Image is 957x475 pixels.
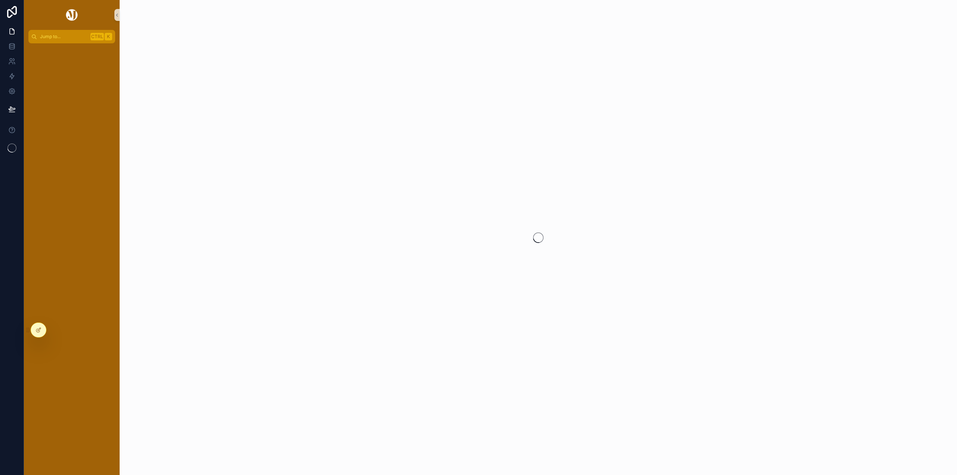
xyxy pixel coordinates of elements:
[105,34,111,40] span: K
[90,33,104,40] span: Ctrl
[65,9,79,21] img: App logo
[24,43,120,57] div: scrollable content
[40,34,87,40] span: Jump to...
[28,30,115,43] button: Jump to...CtrlK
